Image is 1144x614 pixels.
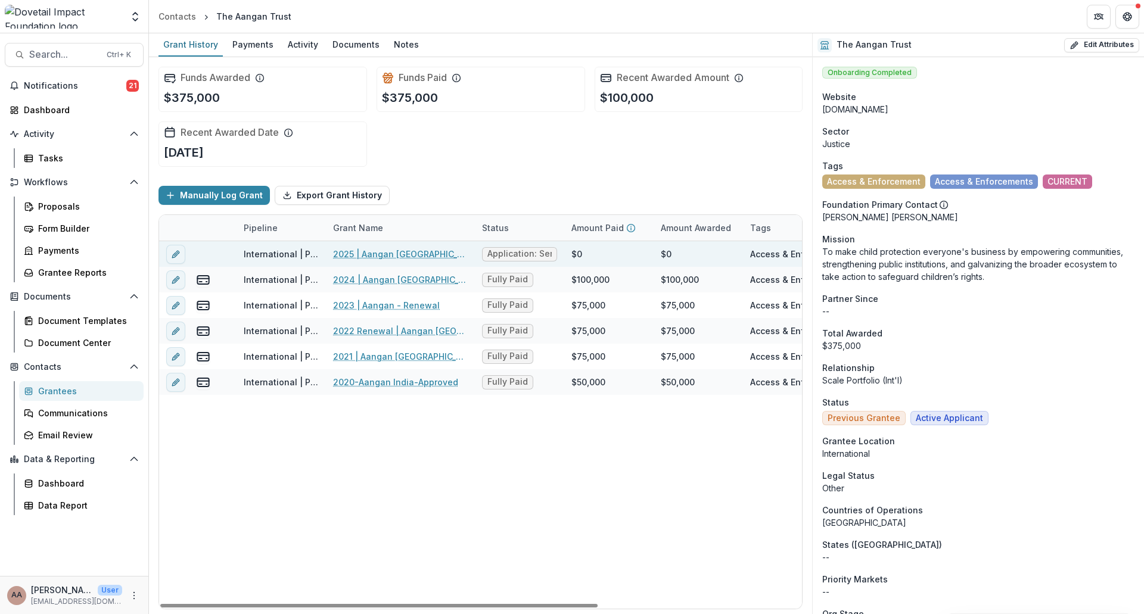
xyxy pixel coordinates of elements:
[326,215,475,241] div: Grant Name
[822,447,1134,460] p: International
[244,350,319,363] div: International | Prospects Pipeline
[326,222,390,234] div: Grant Name
[196,298,210,313] button: view-payments
[571,376,605,388] div: $50,000
[661,376,695,388] div: $50,000
[333,248,468,260] a: 2025 | Aangan [GEOGRAPHIC_DATA] - Renewal
[216,10,291,23] div: The Aangan Trust
[822,482,1134,494] div: Other
[487,351,528,361] span: Fully Paid
[822,339,1134,352] div: $375,000
[196,375,210,389] button: view-payments
[38,244,134,257] div: Payments
[822,67,917,79] span: Onboarding Completed
[158,10,196,23] div: Contacts
[822,233,855,245] span: Mission
[333,325,468,337] a: 2022 Renewal | Aangan [GEOGRAPHIC_DATA]
[654,215,743,241] div: Amount Awarded
[104,48,133,61] div: Ctrl + K
[822,396,849,409] span: Status
[11,591,22,599] div: Amit Antony Alex
[158,186,270,205] button: Manually Log Grant
[822,573,888,585] span: Priority Markets
[389,33,424,57] a: Notes
[822,211,1134,223] p: [PERSON_NAME] [PERSON_NAME]
[564,215,654,241] div: Amount Paid
[333,350,468,363] a: 2021 | Aangan [GEOGRAPHIC_DATA] - Renewal
[828,413,900,423] span: Previous Grantee
[399,72,447,83] h2: Funds Paid
[166,296,185,315] button: edit
[5,124,144,144] button: Open Activity
[743,215,832,241] div: Tags
[654,222,738,234] div: Amount Awarded
[661,248,672,260] div: $0
[31,596,122,607] p: [EMAIL_ADDRESS][DOMAIN_NAME]
[275,186,390,205] button: Export Grant History
[661,273,699,286] div: $100,000
[24,292,125,302] span: Documents
[244,325,319,337] div: International | Prospects Pipeline
[661,350,695,363] div: $75,000
[5,287,144,306] button: Open Documents
[38,152,134,164] div: Tasks
[822,160,843,172] span: Tags
[19,403,144,423] a: Communications
[164,144,204,161] p: [DATE]
[158,36,223,53] div: Grant History
[822,504,923,516] span: Countries of Operations
[228,36,278,53] div: Payments
[1047,177,1087,187] span: CURRENT
[166,322,185,341] button: edit
[571,273,610,286] div: $100,000
[487,249,552,259] span: Application: Sent
[38,266,134,279] div: Grantee Reports
[29,49,100,60] span: Search...
[38,407,134,419] div: Communications
[328,33,384,57] a: Documents
[822,104,888,114] a: [DOMAIN_NAME]
[822,198,938,211] p: Foundation Primary Contact
[19,197,144,216] a: Proposals
[743,222,778,234] div: Tags
[244,248,319,260] div: International | Prospects Pipeline
[38,429,134,441] div: Email Review
[24,81,126,91] span: Notifications
[24,362,125,372] span: Contacts
[571,325,605,337] div: $75,000
[38,477,134,490] div: Dashboard
[19,311,144,331] a: Document Templates
[19,333,144,353] a: Document Center
[164,89,220,107] p: $375,000
[237,222,285,234] div: Pipeline
[750,299,825,311] div: Access & Enforcements
[661,299,695,311] div: $75,000
[166,270,185,289] button: edit
[750,273,825,286] div: Access & Enforcements
[126,80,139,92] span: 21
[822,91,856,103] span: Website
[19,473,144,493] a: Dashboard
[196,273,210,287] button: view-payments
[166,347,185,366] button: edit
[837,40,912,50] h2: The Aangan Trust
[154,8,201,25] a: Contacts
[571,350,605,363] div: $75,000
[750,376,825,388] div: Access & Enforcements
[822,125,849,138] span: Sector
[822,361,875,374] span: Relationship
[19,495,144,515] a: Data Report
[5,43,144,67] button: Search...
[822,538,942,551] span: States ([GEOGRAPHIC_DATA])
[617,72,729,83] h2: Recent Awarded Amount
[24,129,125,139] span: Activity
[38,385,134,397] div: Grantees
[24,104,134,116] div: Dashboard
[822,138,1134,150] p: Justice
[98,585,122,596] p: User
[154,8,296,25] nav: breadcrumb
[750,350,825,363] div: Access & Enforcements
